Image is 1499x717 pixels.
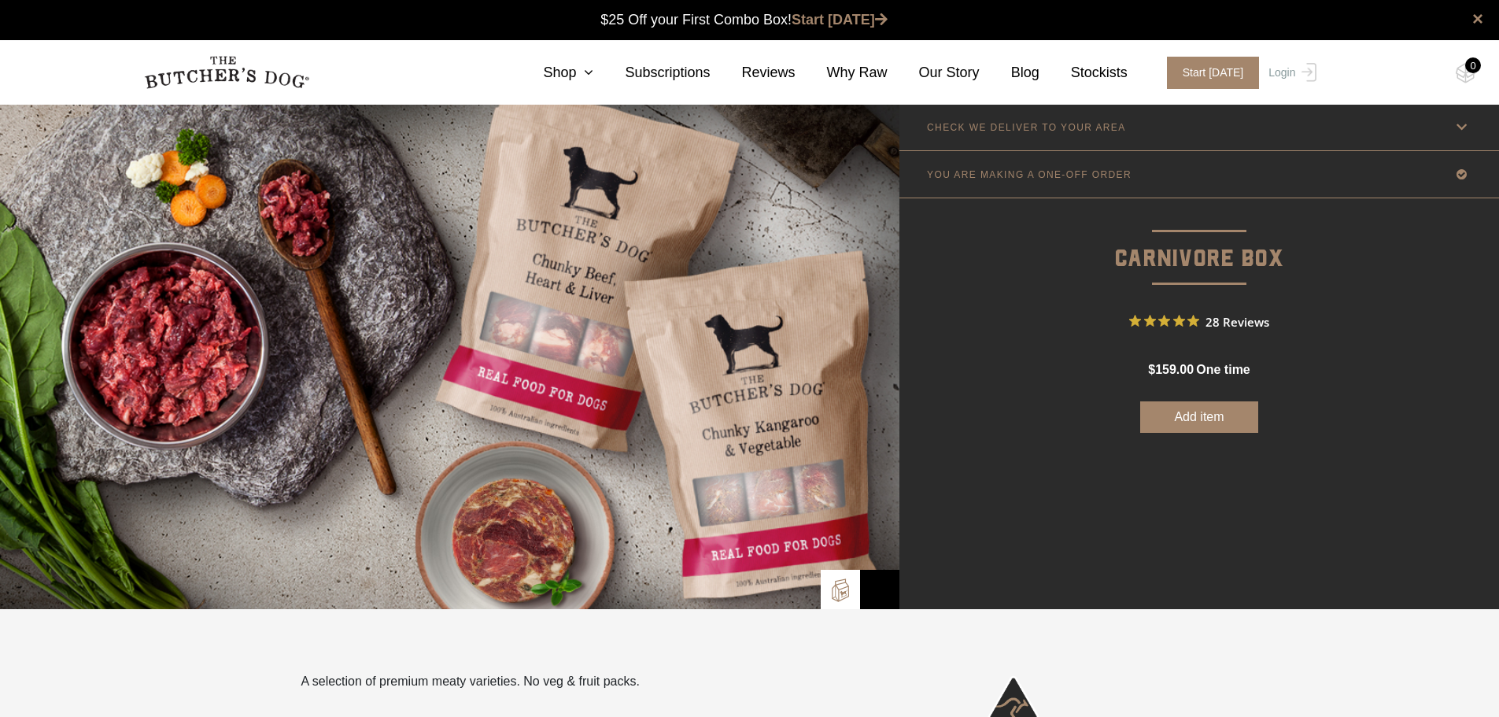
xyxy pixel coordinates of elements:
[796,62,888,83] a: Why Raw
[593,62,710,83] a: Subscriptions
[1472,9,1483,28] a: close
[711,62,796,83] a: Reviews
[899,198,1499,278] p: Carnivore Box
[1456,63,1475,83] img: TBD_Cart-Empty.png
[899,104,1499,150] a: CHECK WE DELIVER TO YOUR AREA
[1129,309,1269,333] button: Rated 4.9 out of 5 stars from 28 reviews. Jump to reviews.
[1151,57,1265,89] a: Start [DATE]
[1196,363,1250,376] span: one time
[511,62,593,83] a: Shop
[792,12,888,28] a: Start [DATE]
[927,169,1132,180] p: YOU ARE MAKING A ONE-OFF ORDER
[1155,363,1194,376] span: 159.00
[1148,363,1155,376] span: $
[1167,57,1260,89] span: Start [DATE]
[868,578,892,601] img: Bowl-Icon2.png
[888,62,980,83] a: Our Story
[1205,309,1269,333] span: 28 Reviews
[1039,62,1128,83] a: Stockists
[899,151,1499,198] a: YOU ARE MAKING A ONE-OFF ORDER
[1265,57,1316,89] a: Login
[1140,401,1258,433] button: Add item
[927,122,1126,133] p: CHECK WE DELIVER TO YOUR AREA
[829,578,852,602] img: TBD_Build-A-Box.png
[1465,57,1481,73] div: 0
[980,62,1039,83] a: Blog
